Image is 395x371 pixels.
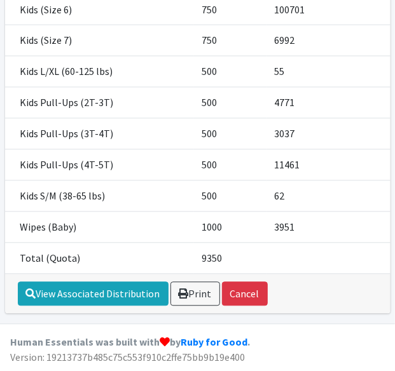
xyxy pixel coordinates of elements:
[194,25,267,56] td: 750
[267,25,390,56] td: 6992
[267,56,390,87] td: 55
[267,118,390,149] td: 3037
[5,149,195,180] td: Kids Pull-Ups (4T-5T)
[18,282,169,306] a: View Associated Distribution
[10,351,245,364] span: Version: 19213737b485c75c553f910c2ffe75bb9b19e400
[10,336,250,349] strong: Human Essentials was built with by .
[5,212,195,243] td: Wipes (Baby)
[181,336,247,349] a: Ruby for Good
[5,180,195,212] td: Kids S/M (38-65 lbs)
[5,118,195,149] td: Kids Pull-Ups (3T-4T)
[267,87,390,118] td: 4771
[5,243,195,274] td: Total (Quota)
[267,212,390,243] td: 3951
[194,118,267,149] td: 500
[5,25,195,56] td: Kids (Size 7)
[194,87,267,118] td: 500
[170,282,220,306] a: Print
[194,212,267,243] td: 1000
[267,149,390,180] td: 11461
[5,56,195,87] td: Kids L/XL (60-125 lbs)
[267,180,390,212] td: 62
[194,180,267,212] td: 500
[194,243,267,274] td: 9350
[194,56,267,87] td: 500
[222,282,268,306] button: Cancel
[5,87,195,118] td: Kids Pull-Ups (2T-3T)
[194,149,267,180] td: 500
